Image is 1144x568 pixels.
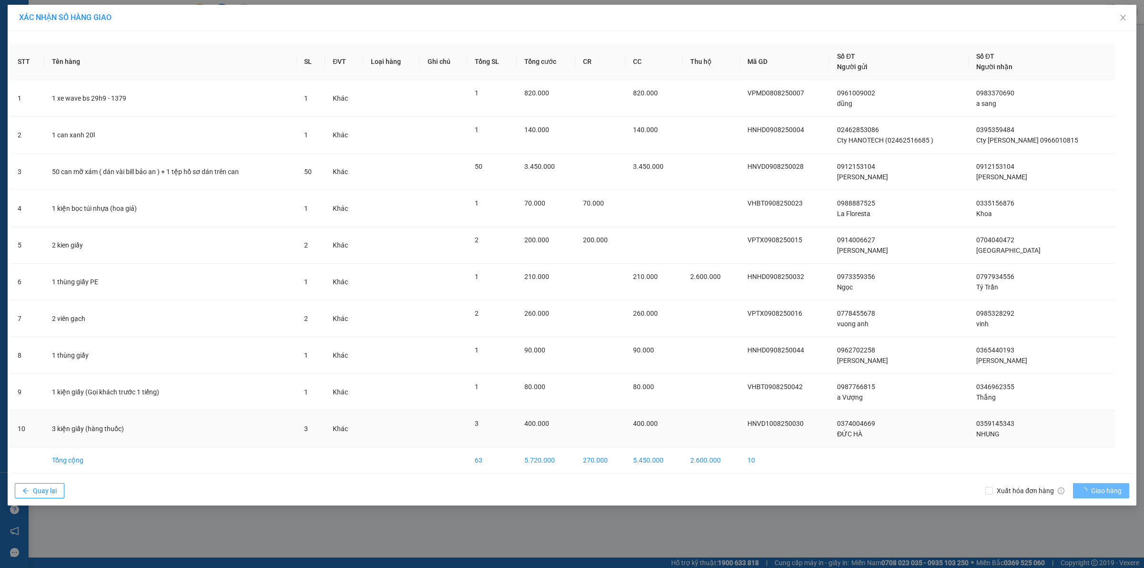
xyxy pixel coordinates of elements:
span: 0914006627 [837,236,875,244]
span: 1 [475,126,479,134]
span: 0346962355 [976,383,1014,391]
span: Người gửi [837,63,868,71]
td: 7 [10,300,44,337]
td: Khác [325,374,363,411]
span: Thắng [976,393,996,401]
td: 4 [10,190,44,227]
td: Khác [325,117,363,154]
span: close [1119,14,1127,21]
td: Khác [325,227,363,264]
span: Xuất hóa đơn hàng [993,485,1068,496]
th: Ghi chú [420,43,468,80]
span: VHBT0908250042 [747,383,803,391]
span: Tý Trần [976,283,998,291]
td: Khác [325,190,363,227]
span: 1 [475,273,479,280]
span: 1 [304,388,308,396]
span: 1 [475,383,479,391]
span: 70.000 [524,199,545,207]
span: 820.000 [524,89,549,97]
span: 0359145343 [976,420,1014,427]
span: HNVD0908250028 [747,163,804,170]
td: Khác [325,80,363,117]
span: 0778455678 [837,310,875,317]
span: 0912153104 [837,163,875,170]
span: 3.450.000 [524,163,555,170]
span: 200.000 [524,236,549,244]
span: 50 [304,168,312,176]
span: HNVD1008250030 [747,420,804,427]
td: 2 viên gạch [44,300,296,337]
span: HNHD0908250032 [747,273,804,280]
span: Quay lại [33,485,57,496]
span: VPTX0908250016 [747,310,802,317]
span: 2 [304,315,308,322]
span: VPMD0808250007 [747,89,804,97]
td: 63 [467,447,517,474]
th: Thu hộ [683,43,740,80]
span: 0704040472 [976,236,1014,244]
span: [PERSON_NAME] [837,173,888,181]
td: Khác [325,337,363,374]
span: a Vượng [837,393,863,401]
span: 0912153104 [976,163,1014,170]
span: 260.000 [524,310,549,317]
span: Khoa [976,210,992,217]
span: 90.000 [633,346,654,354]
span: Cty HANOTECH (02462516685 ) [837,136,933,144]
td: 2 kien giấy [44,227,296,264]
span: 0395359484 [976,126,1014,134]
td: 10 [10,411,44,447]
td: 8 [10,337,44,374]
span: 3.450.000 [633,163,664,170]
td: 2.600.000 [683,447,740,474]
span: [PERSON_NAME] [837,357,888,364]
span: NHUNG [976,430,1000,438]
span: HNHD0908250004 [747,126,804,134]
span: Ngọc [837,283,853,291]
button: Close [1110,5,1136,31]
th: Tổng cước [517,43,576,80]
th: CC [625,43,683,80]
span: 400.000 [524,420,549,427]
th: Mã GD [740,43,829,80]
span: 140.000 [633,126,658,134]
span: 200.000 [583,236,608,244]
span: a sang [976,100,996,107]
span: 210.000 [524,273,549,280]
td: Khác [325,300,363,337]
span: dũng [837,100,852,107]
span: [PERSON_NAME] [976,357,1027,364]
span: 1 [304,351,308,359]
span: 0985328292 [976,310,1014,317]
span: 90.000 [524,346,545,354]
td: 50 can mỡ xám ( dán vài bill bảo an ) + 1 tệp hồ sơ dán trên can [44,154,296,190]
span: [PERSON_NAME] [976,173,1027,181]
td: 3 [10,154,44,190]
td: 1 [10,80,44,117]
td: 1 xe wave bs 29h9 - 1379 [44,80,296,117]
span: loading [1081,487,1091,494]
td: Khác [325,264,363,300]
td: 1 thùng giấy [44,337,296,374]
span: arrow-left [22,487,29,495]
span: 70.000 [583,199,604,207]
span: 0988887525 [837,199,875,207]
span: 2 [475,236,479,244]
span: info-circle [1058,487,1064,494]
span: Số ĐT [837,52,855,60]
span: ĐỨC HÀ [837,430,862,438]
span: 02462853086 [837,126,879,134]
th: ĐVT [325,43,363,80]
span: 2 [304,241,308,249]
td: 1 can xanh 20l [44,117,296,154]
span: 1 [304,278,308,286]
span: 0335156876 [976,199,1014,207]
td: 1 kiện bọc túi nhựa (hoa giả) [44,190,296,227]
span: XÁC NHẬN SỐ HÀNG GIAO [19,13,112,22]
span: HNHD0908250044 [747,346,804,354]
td: 270.000 [575,447,625,474]
span: Số ĐT [976,52,994,60]
span: 0983370690 [976,89,1014,97]
span: 140.000 [524,126,549,134]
